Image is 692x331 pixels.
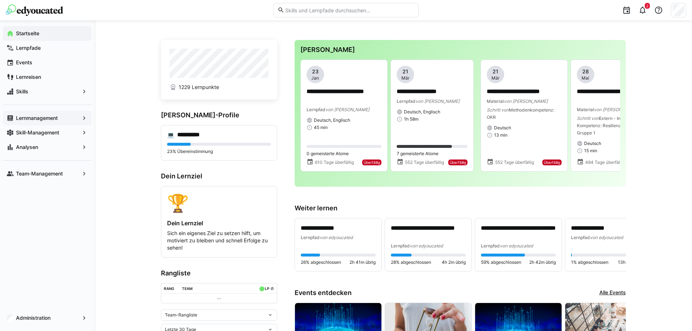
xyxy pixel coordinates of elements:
[167,230,271,251] p: Sich ein eigenes Ziel zu setzen hilft, um motiviert zu bleiben und schnell Erfolge zu sehen!
[397,98,416,104] span: Lernpfad
[349,259,376,265] span: 2h 41m übrig
[161,111,277,119] h3: [PERSON_NAME]-Profile
[416,98,460,104] span: von [PERSON_NAME]
[301,259,341,265] span: 26% abgeschlossen
[320,235,353,240] span: von edyoucated
[404,116,418,122] span: 1h 58m
[284,7,414,13] input: Skills und Lernpfade durchsuchen…
[179,84,219,91] span: 1229 Lernpunkte
[504,98,548,104] span: von [PERSON_NAME]
[577,116,599,121] span: Schritt von
[590,235,623,240] span: von edyoucated
[493,68,498,75] span: 21
[300,46,620,54] h3: [PERSON_NAME]
[618,259,646,265] span: 13h 11m übrig
[529,259,556,265] span: 2h 42m übrig
[161,269,277,277] h3: Rangliste
[182,286,193,291] div: Team
[311,75,319,81] span: Jan
[599,289,626,297] a: Alle Events
[307,107,325,112] span: Lernpfad
[584,148,597,154] span: 15 min
[391,259,431,265] span: 28% abgeschlossen
[487,107,554,120] span: Methodenkompetenz: OKR
[307,151,349,157] span: 0 gemeisterte Atome
[167,149,271,154] p: 23% Übereinstimmung
[577,107,594,112] span: Material
[301,235,320,240] span: Lernpfad
[325,107,369,112] span: von [PERSON_NAME]
[582,68,589,75] span: 28
[410,243,443,249] span: von edyoucated
[487,107,509,113] span: Schritt von
[495,160,534,165] span: 552 Tage überfällig
[571,235,590,240] span: Lernpfad
[584,141,601,146] span: Deutsch
[402,68,408,75] span: 21
[314,117,350,123] span: Deutsch, Englisch
[271,285,274,291] a: ø
[646,4,648,8] span: 2
[265,286,269,291] div: LP
[481,259,521,265] span: 59% abgeschlossen
[582,75,589,81] span: Mai
[314,125,328,130] span: 45 min
[491,75,499,81] span: Mär
[571,259,608,265] span: 1% abgeschlossen
[167,131,174,138] div: 💻️
[295,204,626,212] h3: Weiter lernen
[401,75,409,81] span: Mär
[165,312,197,318] span: Team-Rangliste
[481,243,500,249] span: Lernpfad
[405,160,444,165] span: 552 Tage überfällig
[312,68,319,75] span: 23
[161,172,277,180] h3: Dein Lernziel
[315,160,354,165] span: 610 Tage überfällig
[500,243,533,249] span: von edyoucated
[594,107,638,112] span: von [PERSON_NAME]
[364,160,380,165] span: Überfällig
[585,160,625,165] span: 484 Tage überfällig
[404,109,440,115] span: Deutsch, Englisch
[167,192,271,214] div: 🏆
[397,151,438,157] span: 7 gemeisterte Atome
[544,160,560,165] span: Überfällig
[577,116,641,136] span: Extern - Individuelle Kompetenz: Resilienz (Haufe) Gruppe 1
[164,286,174,291] div: Rang
[295,289,352,297] h3: Events entdecken
[450,160,466,165] span: Überfällig
[494,132,507,138] span: 13 min
[391,243,410,249] span: Lernpfad
[167,219,271,227] h4: Dein Lernziel
[442,259,466,265] span: 4h 2m übrig
[494,125,511,131] span: Deutsch
[487,98,504,104] span: Material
